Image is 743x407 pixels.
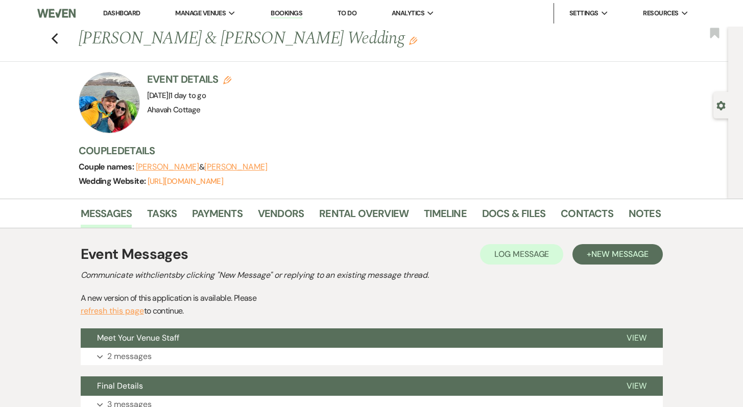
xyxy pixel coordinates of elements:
[97,332,179,343] span: Meet Your Venue Staff
[258,205,304,228] a: Vendors
[97,380,143,391] span: Final Details
[107,350,152,363] p: 2 messages
[147,205,177,228] a: Tasks
[136,162,268,172] span: &
[81,376,610,396] button: Final Details
[610,328,663,348] button: View
[482,205,545,228] a: Docs & Files
[627,332,646,343] span: View
[81,292,259,318] p: A new version of this application is available. Please to continue.
[148,176,223,186] a: [URL][DOMAIN_NAME]
[169,90,206,101] span: |
[480,244,563,265] button: Log Message
[79,143,651,158] h3: Couple Details
[81,348,663,365] button: 2 messages
[319,205,409,228] a: Rental Overview
[627,380,646,391] span: View
[79,161,136,172] span: Couple names:
[424,205,467,228] a: Timeline
[271,9,302,18] a: Bookings
[494,249,549,259] span: Log Message
[37,3,76,24] img: Weven Logo
[81,205,132,228] a: Messages
[170,90,206,101] span: 1 day to go
[338,9,356,17] a: To Do
[561,205,613,228] a: Contacts
[643,8,678,18] span: Resources
[204,163,268,171] button: [PERSON_NAME]
[81,244,188,265] h1: Event Messages
[716,100,726,110] button: Open lead details
[81,269,663,281] h2: Communicate with clients by clicking "New Message" or replying to an existing message thread.
[81,328,610,348] button: Meet Your Venue Staff
[192,205,243,228] a: Payments
[136,163,199,171] button: [PERSON_NAME]
[409,36,417,45] button: Edit
[610,376,663,396] button: View
[147,72,232,86] h3: Event Details
[79,176,148,186] span: Wedding Website:
[591,249,648,259] span: New Message
[572,244,662,265] button: +New Message
[79,27,536,51] h1: [PERSON_NAME] & [PERSON_NAME] Wedding
[81,304,144,318] button: refresh this page
[147,90,206,101] span: [DATE]
[629,205,661,228] a: Notes
[175,8,226,18] span: Manage Venues
[103,9,140,17] a: Dashboard
[392,8,424,18] span: Analytics
[147,105,201,115] span: Ahavah Cottage
[569,8,598,18] span: Settings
